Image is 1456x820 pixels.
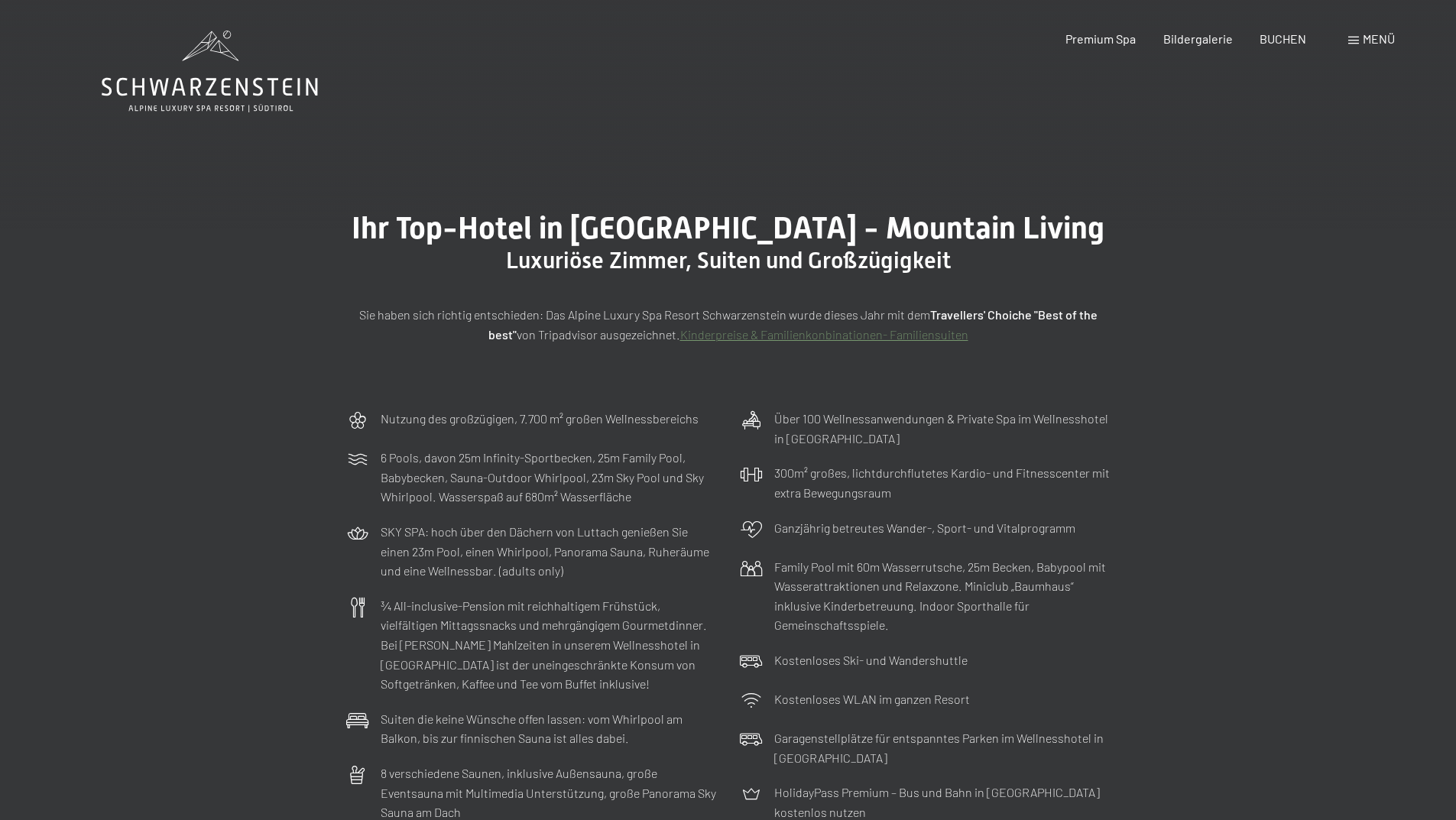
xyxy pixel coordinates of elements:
strong: Travellers' Choiche "Best of the best" [488,307,1098,342]
p: SKY SPA: hoch über den Dächern von Luttach genießen Sie einen 23m Pool, einen Whirlpool, Panorama... [381,522,717,581]
p: Über 100 Wellnessanwendungen & Private Spa im Wellnesshotel in [GEOGRAPHIC_DATA] [774,409,1111,448]
a: Premium Spa [1065,31,1136,46]
span: Ihr Top-Hotel in [GEOGRAPHIC_DATA] - Mountain Living [352,210,1104,246]
p: Nutzung des großzügigen, 7.700 m² großen Wellnessbereichs [381,409,699,429]
a: Kinderpreise & Familienkonbinationen- Familiensuiten [680,327,968,342]
p: Sie haben sich richtig entschieden: Das Alpine Luxury Spa Resort Schwarzenstein wurde dieses Jahr... [346,305,1111,344]
p: 6 Pools, davon 25m Infinity-Sportbecken, 25m Family Pool, Babybecken, Sauna-Outdoor Whirlpool, 23... [381,448,717,507]
p: Family Pool mit 60m Wasserrutsche, 25m Becken, Babypool mit Wasserattraktionen und Relaxzone. Min... [774,557,1111,635]
p: Garagenstellplätze für entspanntes Parken im Wellnesshotel in [GEOGRAPHIC_DATA] [774,728,1111,767]
p: ¾ All-inclusive-Pension mit reichhaltigem Frühstück, vielfältigen Mittagssnacks und mehrgängigem ... [381,596,717,694]
span: Menü [1363,31,1395,46]
span: Luxuriöse Zimmer, Suiten und Großzügigkeit [506,247,951,274]
p: Suiten die keine Wünsche offen lassen: vom Whirlpool am Balkon, bis zur finnischen Sauna ist alle... [381,709,717,748]
p: Kostenloses WLAN im ganzen Resort [774,689,970,709]
p: Ganzjährig betreutes Wander-, Sport- und Vitalprogramm [774,518,1075,538]
p: Kostenloses Ski- und Wandershuttle [774,650,968,670]
a: Bildergalerie [1163,31,1233,46]
a: BUCHEN [1260,31,1306,46]
p: 300m² großes, lichtdurchflutetes Kardio- und Fitnesscenter mit extra Bewegungsraum [774,463,1111,502]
